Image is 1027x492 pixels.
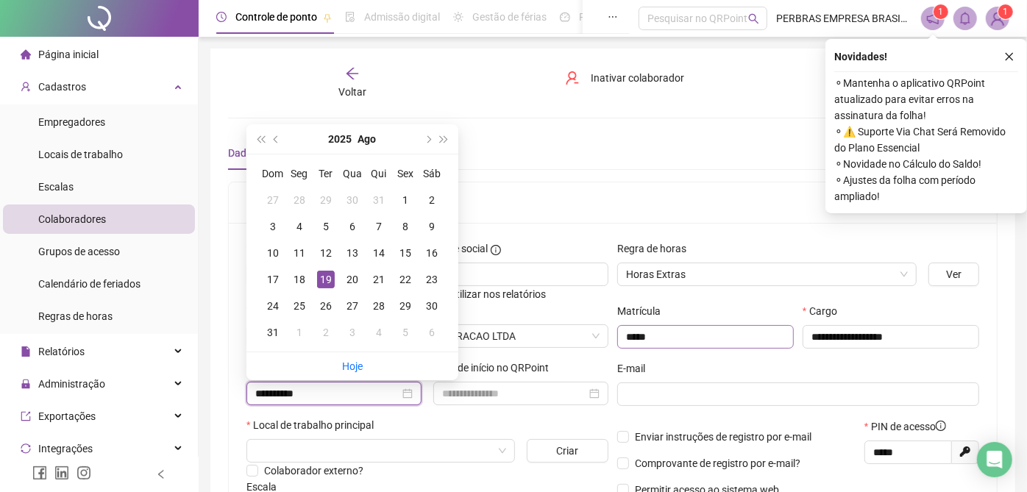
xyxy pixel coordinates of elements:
div: 27 [344,297,361,315]
span: Administração [38,378,105,390]
td: 2025-08-27 [339,293,366,319]
span: ⚬ Mantenha o aplicativo QRPoint atualizado para evitar erros na assinatura da folha! [834,75,1018,124]
div: 29 [397,297,414,315]
td: 2025-08-28 [366,293,392,319]
span: arrow-left [345,66,360,81]
span: home [21,49,31,60]
button: next-year [419,124,436,154]
span: Criar [557,443,579,459]
th: Qui [366,160,392,187]
span: file-done [345,12,355,22]
td: 2025-08-04 [286,213,313,240]
span: sync [21,443,31,454]
div: 28 [291,191,308,209]
td: 2025-08-03 [260,213,286,240]
span: Admissão digital [364,11,440,23]
td: 2025-09-04 [366,319,392,346]
span: Escalas [38,181,74,193]
div: 3 [344,324,361,341]
div: 8 [397,218,414,235]
div: 10 [264,244,282,262]
span: Painel do DP [579,11,636,23]
span: Horas Extras [626,263,908,285]
sup: 1 [934,4,948,19]
div: 18 [291,271,308,288]
div: 14 [370,244,388,262]
span: 1 [1003,7,1009,17]
div: 5 [317,218,335,235]
span: Ver [946,266,962,282]
td: 2025-08-20 [339,266,366,293]
span: dashboard [560,12,570,22]
span: Colaboradores [38,213,106,225]
th: Dom [260,160,286,187]
div: 25 [291,297,308,315]
td: 2025-07-29 [313,187,339,213]
td: 2025-09-03 [339,319,366,346]
div: 23 [423,271,441,288]
button: super-next-year [436,124,452,154]
span: Calendário de feriados [38,278,141,290]
td: 2025-08-26 [313,293,339,319]
span: export [21,411,31,421]
td: 2025-08-11 [286,240,313,266]
td: 2025-08-19 [313,266,339,293]
span: search [748,13,759,24]
span: user-delete [565,71,580,85]
span: sun [453,12,463,22]
span: Voltar [338,86,366,98]
button: Criar [527,439,608,463]
span: clock-circle [216,12,227,22]
td: 2025-08-22 [392,266,419,293]
div: 28 [370,297,388,315]
span: info-circle [936,421,946,431]
div: 30 [423,297,441,315]
span: Utilizar nos relatórios [449,288,546,300]
td: 2025-08-05 [313,213,339,240]
div: 6 [344,218,361,235]
div: 9 [423,218,441,235]
button: Inativar colaborador [554,66,696,90]
span: Enviar instruções de registro por e-mail [635,431,811,443]
span: pushpin [323,13,332,22]
td: 2025-08-24 [260,293,286,319]
span: instagram [77,466,91,480]
span: Integrações [38,443,93,454]
img: 87329 [987,7,1009,29]
span: PERBRAS EMPRESA BRASILEIRA DE PERFURACAO LTDA [776,10,912,26]
div: 31 [264,324,282,341]
td: 2025-07-31 [366,187,392,213]
span: notification [926,12,939,25]
span: linkedin [54,466,69,480]
th: Ter [313,160,339,187]
span: ⚬ Novidade no Cálculo do Saldo! [834,156,1018,172]
button: year panel [329,124,352,154]
div: 3 [264,218,282,235]
div: 26 [317,297,335,315]
div: 2 [423,191,441,209]
span: Inativar colaborador [591,70,685,86]
span: file [21,346,31,357]
td: 2025-09-05 [392,319,419,346]
th: Sáb [419,160,445,187]
div: 4 [370,324,388,341]
span: Colaborador externo? [264,465,363,477]
span: Cadastros [38,81,86,93]
div: 1 [291,324,308,341]
label: E-mail [617,360,655,377]
td: 2025-09-01 [286,319,313,346]
span: Controle de ponto [235,11,317,23]
span: 1 [939,7,944,17]
span: Relatórios [38,346,85,357]
div: 4 [291,218,308,235]
span: info-circle [491,245,501,255]
span: Exportações [38,410,96,422]
h5: Dados gerais [246,193,979,211]
span: lock [21,379,31,389]
span: Regras de horas [38,310,113,322]
div: 27 [264,191,282,209]
span: close [1004,51,1014,62]
div: 1 [397,191,414,209]
div: 19 [317,271,335,288]
span: Locais de trabalho [38,149,123,160]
